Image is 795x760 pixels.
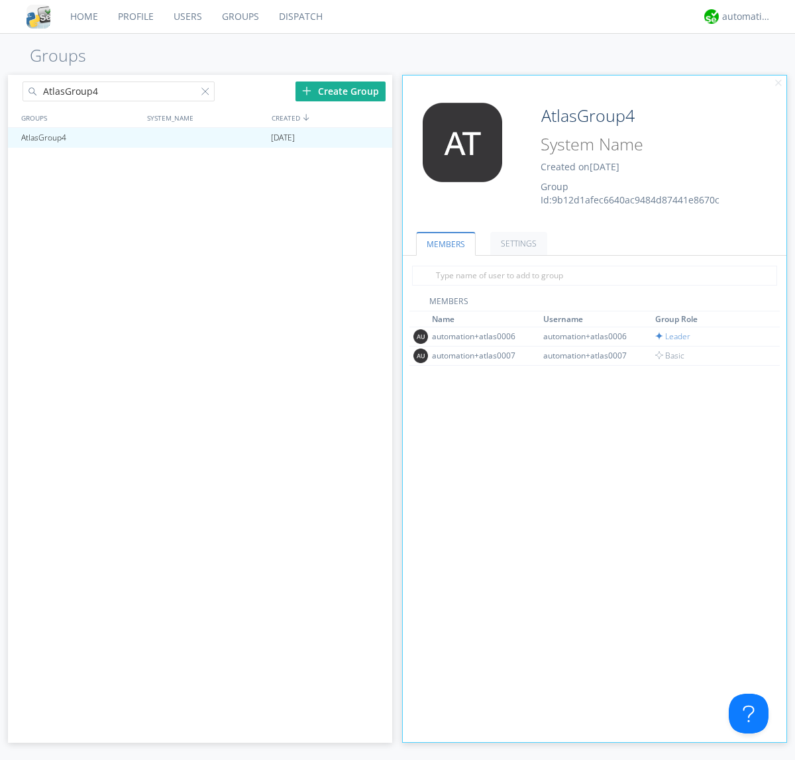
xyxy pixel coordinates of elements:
[729,694,768,733] iframe: Toggle Customer Support
[412,266,777,286] input: Type name of user to add to group
[536,132,750,157] input: System Name
[541,160,619,173] span: Created on
[413,329,428,344] img: 373638.png
[543,350,643,361] div: automation+atlas0007
[536,103,750,129] input: Group Name
[490,232,547,255] a: SETTINGS
[26,5,50,28] img: cddb5a64eb264b2086981ab96f4c1ba7
[541,180,719,206] span: Group Id: 9b12d1afec6640ac9484d87441e8670c
[8,128,392,148] a: AtlasGroup4[DATE]
[271,128,295,148] span: [DATE]
[653,311,765,327] th: Toggle SortBy
[590,160,619,173] span: [DATE]
[432,350,531,361] div: automation+atlas0007
[413,349,428,363] img: 373638.png
[144,108,268,127] div: SYSTEM_NAME
[268,108,394,127] div: CREATED
[295,81,386,101] div: Create Group
[722,10,772,23] div: automation+atlas
[541,311,653,327] th: Toggle SortBy
[18,128,142,148] div: AtlasGroup4
[23,81,215,101] input: Search groups
[655,331,690,342] span: Leader
[302,86,311,95] img: plus.svg
[543,331,643,342] div: automation+atlas0006
[774,79,783,88] img: cancel.svg
[413,103,512,182] img: 373638.png
[704,9,719,24] img: d2d01cd9b4174d08988066c6d424eccd
[430,311,542,327] th: Toggle SortBy
[432,331,531,342] div: automation+atlas0006
[409,296,780,311] div: MEMBERS
[416,232,476,256] a: MEMBERS
[655,350,684,361] span: Basic
[18,108,140,127] div: GROUPS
